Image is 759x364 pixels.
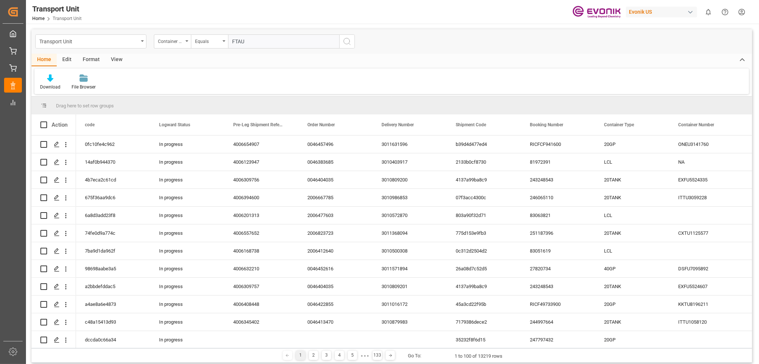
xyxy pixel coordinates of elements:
span: Shipment Code [456,122,486,127]
div: Container Number [158,36,183,45]
div: 246065110 [521,189,595,206]
div: RICF49733900 [521,295,595,313]
div: Download [40,84,60,90]
div: 675f36aa9dc6 [76,189,150,206]
div: 3010809201 [373,278,447,295]
div: Transport Unit [39,36,138,46]
div: In progress [150,189,224,206]
div: In progress [150,278,224,295]
button: Help Center [717,4,733,20]
div: 243248543 [521,171,595,188]
div: 4006654907 [224,136,298,153]
div: Home [32,54,57,66]
div: 4006345402 [224,313,298,331]
div: 0046452616 [298,260,373,277]
div: 2133b0cf8730 [447,153,521,171]
div: Press SPACE to select this row. [32,153,76,171]
div: 4006201313 [224,207,298,224]
div: 7ba9d1da962f [76,242,150,260]
div: Press SPACE to select this row. [32,224,76,242]
div: 0046422855 [298,295,373,313]
div: 0046457496 [298,136,373,153]
button: Evonik US [626,5,700,19]
div: 07f3acc4300c [447,189,521,206]
div: RICFCF941600 [521,136,595,153]
div: 4006168738 [224,242,298,260]
div: 20TANK [595,189,669,206]
div: Press SPACE to select this row. [32,260,76,278]
div: In progress [150,153,224,171]
div: EXFU5524607 [669,278,743,295]
div: Press SPACE to select this row. [32,171,76,189]
div: Press SPACE to select this row. [32,136,76,153]
button: open menu [154,34,191,49]
div: 5 [348,351,357,360]
div: ITTU3059228 [669,189,743,206]
div: NA [669,153,743,171]
div: 35232f8f6d15 [447,331,521,348]
div: 247797432 [521,331,595,348]
div: Press SPACE to select this row. [32,189,76,207]
div: Press SPACE to select this row. [32,207,76,224]
div: a2bbdefddac5 [76,278,150,295]
div: 1 [296,351,305,360]
div: 251187396 [521,224,595,242]
div: 26a08d7c52d5 [447,260,521,277]
div: 3011631596 [373,136,447,153]
div: 4006632210 [224,260,298,277]
div: EXFU5524335 [669,171,743,188]
div: 74fe0d9a774c [76,224,150,242]
div: In progress [150,313,224,331]
div: a4ae8a6e4873 [76,295,150,313]
div: dccda0c66a34 [76,331,150,348]
div: 0c312d2504d2 [447,242,521,260]
span: code [85,122,95,127]
div: 2006823723 [298,224,373,242]
div: 20GP [595,136,669,153]
div: c48a15413d93 [76,313,150,331]
div: ITTU1058120 [669,313,743,331]
div: 3010500308 [373,242,447,260]
button: show 0 new notifications [700,4,717,20]
div: 4137a99ba8c9 [447,278,521,295]
div: 2006667785 [298,189,373,206]
div: 2 [309,351,318,360]
div: 81972391 [521,153,595,171]
div: 2006477603 [298,207,373,224]
div: 4006309756 [224,171,298,188]
span: Logward Status [159,122,190,127]
div: 7179386dece2 [447,313,521,331]
div: 0fc10fe4c962 [76,136,150,153]
div: 20TANK [595,171,669,188]
div: 3010879983 [373,313,447,331]
span: Pre-Leg Shipment Reference Evonik [233,122,283,127]
div: 3010809200 [373,171,447,188]
span: Drag here to set row groups [56,103,114,108]
div: 20TANK [595,313,669,331]
div: 20GP [595,331,669,348]
div: In progress [150,224,224,242]
div: Press SPACE to select this row. [32,331,76,349]
div: In progress [150,171,224,188]
div: File Browser [72,84,96,90]
span: Order Number [307,122,335,127]
div: DSFU7095892 [669,260,743,277]
div: CXTU1125577 [669,224,743,242]
div: 4006309757 [224,278,298,295]
div: 20GP [595,295,669,313]
div: LCL [595,242,669,260]
div: In progress [150,260,224,277]
input: Type to search [228,34,339,49]
div: 0046404035 [298,278,373,295]
span: Booking Number [530,122,563,127]
div: 1 to 100 of 13219 rows [455,353,502,360]
div: In progress [150,295,224,313]
div: 4b7eca2c61cd [76,171,150,188]
div: 83051619 [521,242,595,260]
div: LCL [595,207,669,224]
div: 98698aabe3a5 [76,260,150,277]
button: search button [339,34,355,49]
div: 20TANK [595,224,669,242]
div: 4006394600 [224,189,298,206]
div: 803a90f32d71 [447,207,521,224]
